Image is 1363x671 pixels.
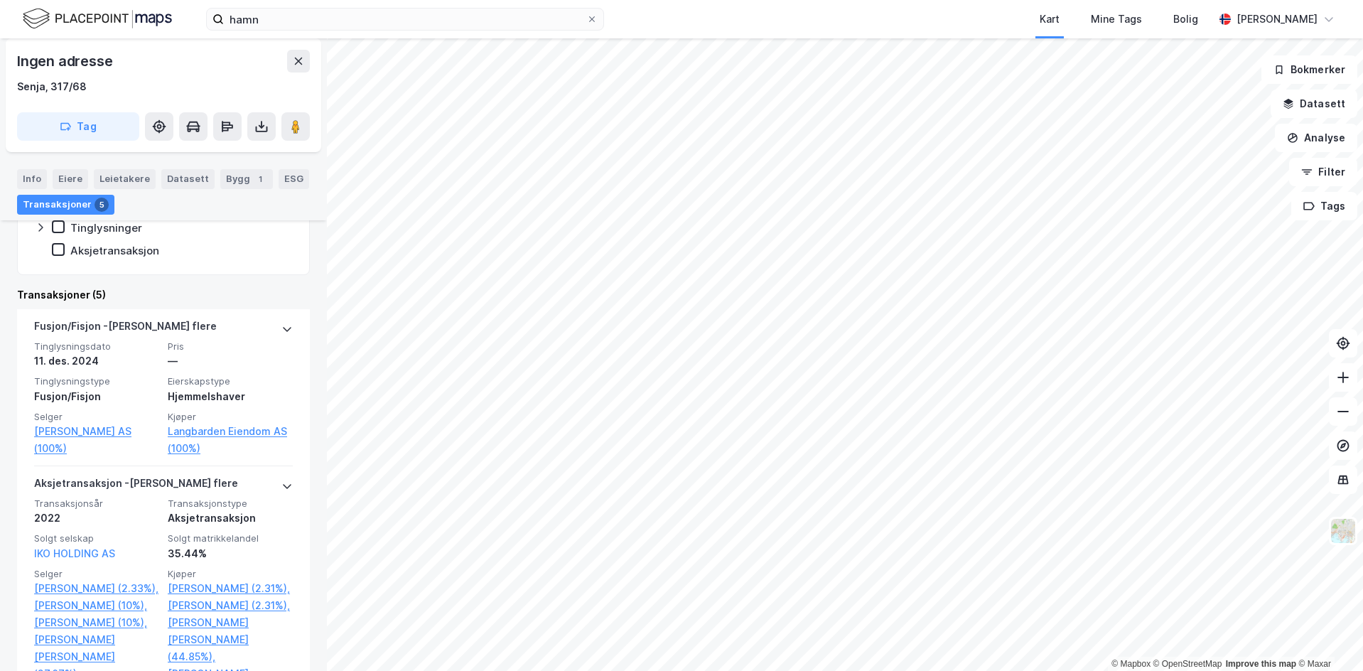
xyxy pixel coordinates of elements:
[168,340,293,353] span: Pris
[1292,603,1363,671] iframe: Chat Widget
[34,547,115,559] a: IKO HOLDING AS
[53,169,88,189] div: Eiere
[17,286,310,304] div: Transaksjoner (5)
[34,411,159,423] span: Selger
[34,614,159,631] a: [PERSON_NAME] (10%),
[1261,55,1357,84] button: Bokmerker
[34,475,238,498] div: Aksjetransaksjon - [PERSON_NAME] flere
[1237,11,1318,28] div: [PERSON_NAME]
[161,169,215,189] div: Datasett
[70,221,142,235] div: Tinglysninger
[168,614,293,665] a: [PERSON_NAME] [PERSON_NAME] (44.85%),
[17,169,47,189] div: Info
[34,597,159,614] a: [PERSON_NAME] (10%),
[1289,158,1357,186] button: Filter
[34,375,159,387] span: Tinglysningstype
[94,169,156,189] div: Leietakere
[17,112,139,141] button: Tag
[1291,192,1357,220] button: Tags
[168,568,293,580] span: Kjøper
[224,9,586,30] input: Søk på adresse, matrikkel, gårdeiere, leietakere eller personer
[34,388,159,405] div: Fusjon/Fisjon
[168,353,293,370] div: —
[168,510,293,527] div: Aksjetransaksjon
[17,78,87,95] div: Senja, 317/68
[34,498,159,510] span: Transaksjonsår
[1330,517,1357,544] img: Z
[34,568,159,580] span: Selger
[1040,11,1060,28] div: Kart
[1091,11,1142,28] div: Mine Tags
[1275,124,1357,152] button: Analyse
[168,580,293,597] a: [PERSON_NAME] (2.31%),
[1153,659,1222,669] a: OpenStreetMap
[34,318,217,340] div: Fusjon/Fisjon - [PERSON_NAME] flere
[168,423,293,457] a: Langbarden Eiendom AS (100%)
[1111,659,1151,669] a: Mapbox
[168,388,293,405] div: Hjemmelshaver
[70,244,159,257] div: Aksjetransaksjon
[168,375,293,387] span: Eierskapstype
[1271,90,1357,118] button: Datasett
[34,532,159,544] span: Solgt selskap
[1173,11,1198,28] div: Bolig
[34,423,159,457] a: [PERSON_NAME] AS (100%)
[34,353,159,370] div: 11. des. 2024
[1226,659,1296,669] a: Improve this map
[23,6,172,31] img: logo.f888ab2527a4732fd821a326f86c7f29.svg
[34,580,159,597] a: [PERSON_NAME] (2.33%),
[279,169,309,189] div: ESG
[168,545,293,562] div: 35.44%
[168,597,293,614] a: [PERSON_NAME] (2.31%),
[95,198,109,212] div: 5
[168,532,293,544] span: Solgt matrikkelandel
[34,340,159,353] span: Tinglysningsdato
[168,498,293,510] span: Transaksjonstype
[17,195,114,215] div: Transaksjoner
[220,169,273,189] div: Bygg
[253,172,267,186] div: 1
[168,411,293,423] span: Kjøper
[34,510,159,527] div: 2022
[17,50,115,73] div: Ingen adresse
